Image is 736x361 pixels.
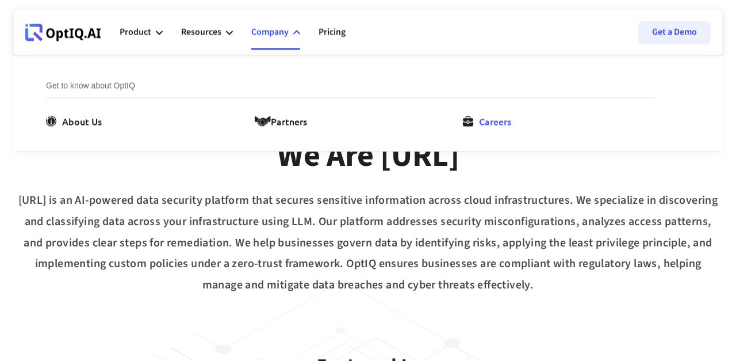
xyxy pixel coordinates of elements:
a: Partners [255,114,312,128]
a: About Us [46,114,106,128]
nav: Company [14,55,722,151]
div: Product [120,15,163,50]
div: Company [251,24,289,40]
div: Webflow Homepage [25,40,26,41]
div: Resources [181,15,233,50]
a: Careers [463,114,516,128]
a: Get a Demo [638,21,711,44]
div: Partners [271,114,307,128]
div: [URL] is an AI-powered data security platform that secures sensitive information across cloud inf... [14,190,722,296]
a: Pricing [319,15,346,50]
div: Resources [181,24,221,40]
a: Webflow Homepage [25,15,101,50]
div: Product [120,24,151,40]
div: Company [251,15,300,50]
div: We Are [URL] [277,136,459,176]
div: Careers [479,114,511,128]
div: About Us [62,114,102,128]
div: Get to know about OptIQ [46,79,655,98]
